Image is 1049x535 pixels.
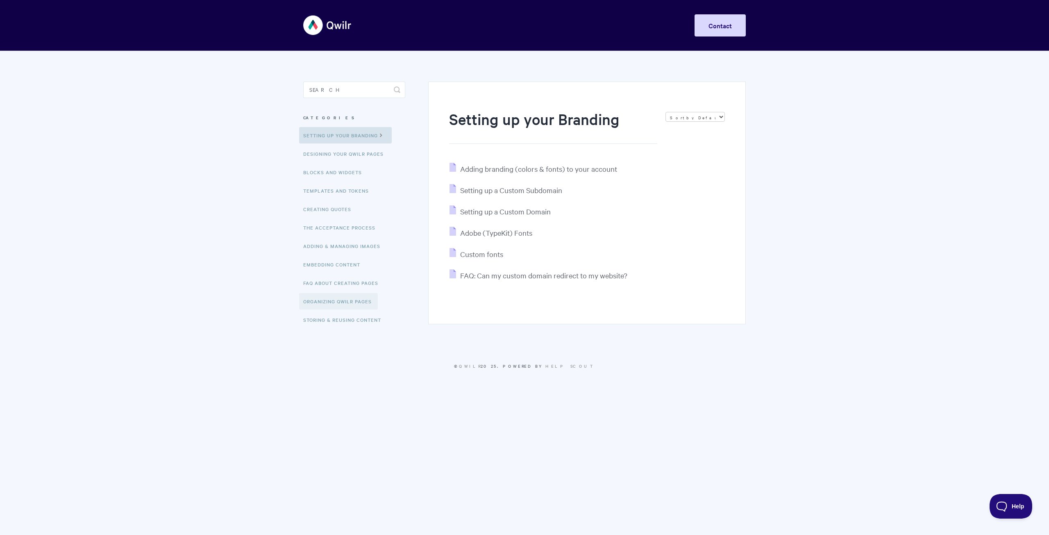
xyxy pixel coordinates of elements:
[450,271,627,280] a: FAQ: Can my custom domain redirect to my website?
[459,363,481,369] a: Qwilr
[303,164,368,180] a: Blocks and Widgets
[303,110,405,125] h3: Categories
[460,249,503,259] span: Custom fonts
[450,207,551,216] a: Setting up a Custom Domain
[460,271,627,280] span: FAQ: Can my custom domain redirect to my website?
[450,185,562,195] a: Setting up a Custom Subdomain
[303,362,746,370] p: © 2025.
[449,109,657,144] h1: Setting up your Branding
[303,256,366,273] a: Embedding Content
[303,201,357,217] a: Creating Quotes
[299,127,392,143] a: Setting up your Branding
[460,228,532,237] span: Adobe (TypeKit) Fonts
[303,219,381,236] a: The Acceptance Process
[460,164,617,173] span: Adding branding (colors & fonts) to your account
[450,228,532,237] a: Adobe (TypeKit) Fonts
[545,363,595,369] a: Help Scout
[303,10,352,41] img: Qwilr Help Center
[665,112,725,122] select: Page reloads on selection
[303,238,386,254] a: Adding & Managing Images
[503,363,595,369] span: Powered by
[303,312,387,328] a: Storing & Reusing Content
[303,146,390,162] a: Designing Your Qwilr Pages
[303,182,375,199] a: Templates and Tokens
[450,249,503,259] a: Custom fonts
[450,164,617,173] a: Adding branding (colors & fonts) to your account
[299,293,378,310] a: Organizing Qwilr Pages
[303,82,405,98] input: Search
[695,14,746,36] a: Contact
[303,275,384,291] a: FAQ About Creating Pages
[460,185,562,195] span: Setting up a Custom Subdomain
[460,207,551,216] span: Setting up a Custom Domain
[990,494,1033,519] iframe: Toggle Customer Support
